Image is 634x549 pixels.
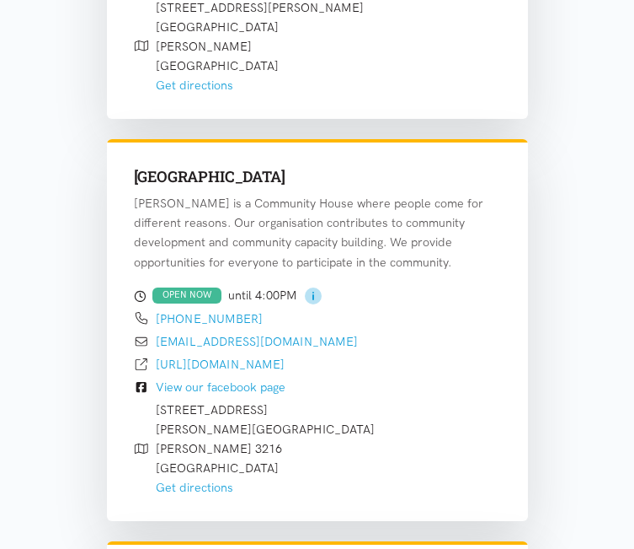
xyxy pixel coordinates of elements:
[156,78,233,93] a: Get directions
[156,480,233,495] a: Get directions
[134,166,501,187] h3: [GEOGRAPHIC_DATA]
[134,286,501,306] div: until 4:00PM
[156,357,285,372] a: [URL][DOMAIN_NAME]
[156,379,285,395] a: View our facebook page
[156,334,358,349] a: [EMAIL_ADDRESS][DOMAIN_NAME]
[134,194,501,272] p: [PERSON_NAME] is a Community House where people come for different reasons. Our organisation cont...
[152,288,221,304] div: OPEN NOW
[156,401,375,498] div: [STREET_ADDRESS] [PERSON_NAME][GEOGRAPHIC_DATA] [PERSON_NAME] 3216 [GEOGRAPHIC_DATA]
[156,311,263,326] a: [PHONE_NUMBER]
